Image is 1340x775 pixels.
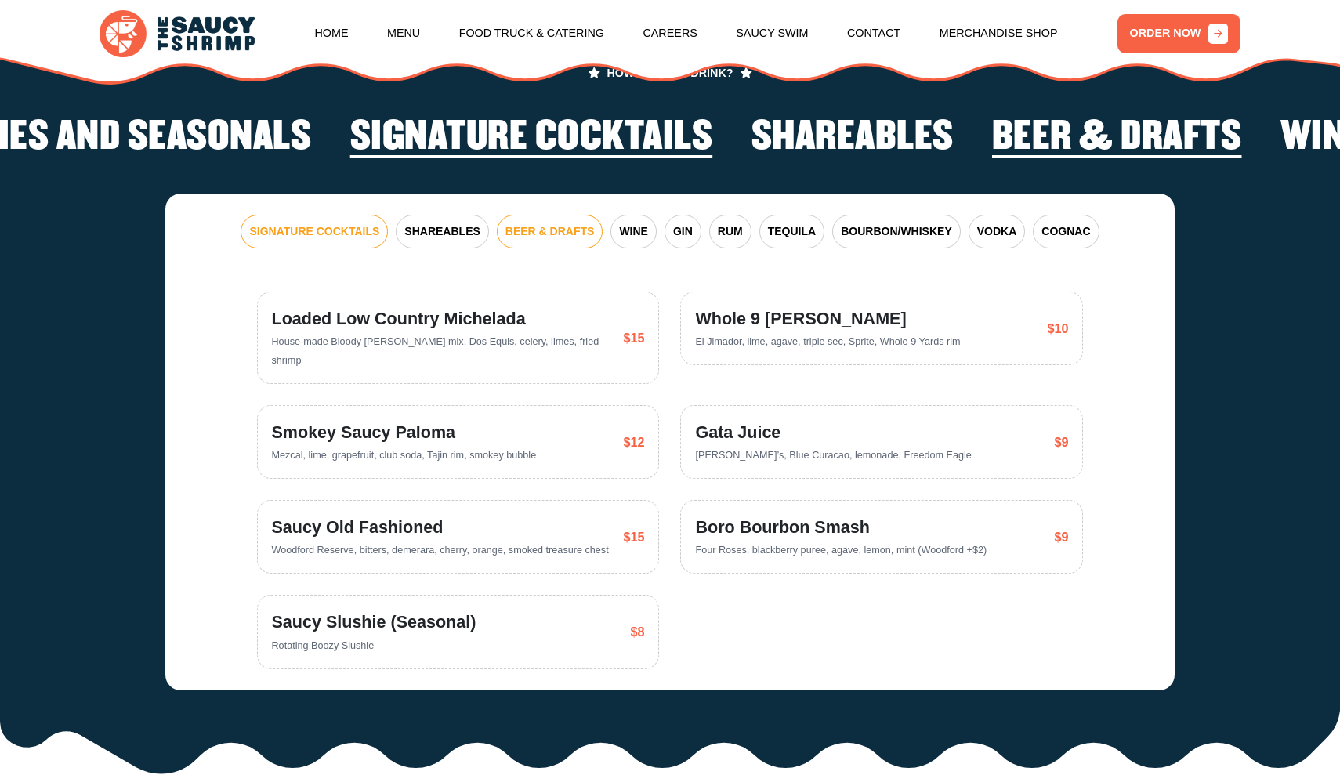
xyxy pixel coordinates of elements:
[350,115,713,159] h2: Signature Cocktails
[969,215,1026,248] button: VODKA
[404,223,480,240] span: SHAREABLES
[1117,14,1240,53] a: ORDER NOW
[271,545,608,556] span: Woodford Reserve, bitters, demerara, cherry, orange, smoked treasure chest
[695,306,960,331] span: Whole 9 [PERSON_NAME]
[751,115,954,159] h2: Shareables
[940,3,1058,63] a: Merchandise Shop
[387,3,420,63] a: Menu
[241,215,388,248] button: SIGNATURE COCKTAILS
[709,215,751,248] button: RUM
[736,3,808,63] a: Saucy Swim
[1054,527,1068,546] span: $9
[751,115,954,165] li: 2 of 6
[619,223,648,240] span: WINE
[673,223,693,240] span: GIN
[271,610,476,635] span: Saucy Slushie (Seasonal)
[992,115,1242,165] li: 3 of 6
[623,433,644,451] span: $12
[695,450,971,461] span: [PERSON_NAME]’s, Blue Curacao, lemonade, Freedom Eagle
[314,3,348,63] a: Home
[695,545,987,556] span: Four Roses, blackberry puree, agave, lemon, mint (Woodford +$2)
[271,420,536,445] span: Smokey Saucy Paloma
[271,306,611,331] span: Loaded Low Country Michelada
[832,215,961,248] button: BOURBON/WHISKEY
[271,515,608,540] span: Saucy Old Fashioned
[350,115,713,165] li: 1 of 6
[977,223,1017,240] span: VODKA
[695,420,971,445] span: Gata Juice
[459,3,604,63] a: Food Truck & Catering
[623,328,644,347] span: $15
[841,223,952,240] span: BOURBON/WHISKEY
[718,223,743,240] span: RUM
[271,640,374,651] span: Rotating Boozy Slushie
[643,3,697,63] a: Careers
[992,115,1242,159] h2: Beer & Drafts
[249,223,379,240] span: SIGNATURE COCKTAILS
[759,215,824,248] button: TEQUILA
[768,223,816,240] span: TEQUILA
[505,223,595,240] span: BEER & DRAFTS
[271,336,599,366] span: House-made Bloody [PERSON_NAME] mix, Dos Equis, celery, limes, fried shrimp
[665,215,701,248] button: GIN
[1033,215,1099,248] button: COGNAC
[630,622,644,641] span: $8
[100,10,255,57] img: logo
[497,215,603,248] button: BEER & DRAFTS
[695,515,987,540] span: Boro Bourbon Smash
[271,450,536,461] span: Mezcal, lime, grapefruit, club soda, Tajin rim, smokey bubble
[623,527,644,546] span: $15
[1054,433,1068,451] span: $9
[695,336,960,347] span: El Jimador, lime, agave, triple sec, Sprite, Whole 9 Yards rim
[610,215,657,248] button: WINE
[1041,223,1090,240] span: COGNAC
[847,3,900,63] a: Contact
[1047,319,1068,338] span: $10
[396,215,488,248] button: SHAREABLES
